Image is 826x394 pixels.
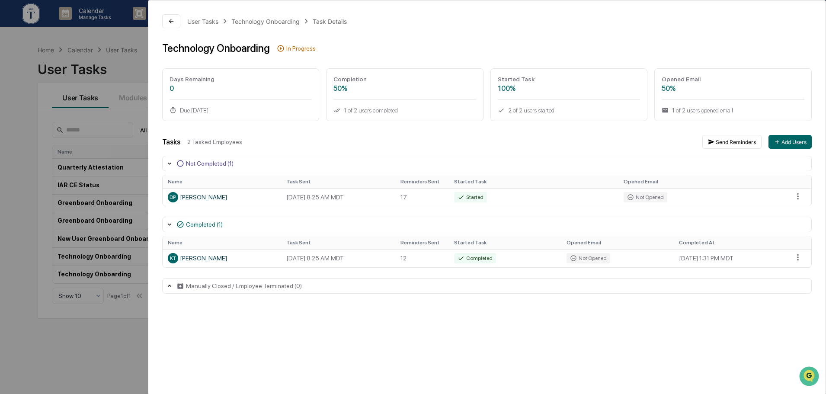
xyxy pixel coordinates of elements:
[187,138,695,145] div: 2 Tasked Employees
[498,107,640,114] div: 2 of 2 users started
[168,253,276,263] div: [PERSON_NAME]
[768,135,812,149] button: Add Users
[5,167,58,182] a: 🔎Data Lookup
[9,171,16,178] div: 🔎
[662,76,804,83] div: Opened Email
[29,66,142,75] div: Start new chat
[231,18,300,25] div: Technology Onboarding
[702,135,762,149] button: Send Reminders
[170,255,176,261] span: KT
[170,76,312,83] div: Days Remaining
[162,138,180,146] div: Tasks
[561,236,674,249] th: Opened Email
[333,76,476,83] div: Completion
[186,221,223,228] div: Completed (1)
[624,192,667,202] div: Not Opened
[86,191,105,198] span: Pylon
[17,118,24,125] img: 1746055101610-c473b297-6a78-478c-a979-82029cc54cd1
[454,192,487,202] div: Started
[186,160,234,167] div: Not Completed (1)
[163,175,281,188] th: Name
[17,170,54,179] span: Data Lookup
[798,365,822,389] iframe: Open customer support
[63,154,70,161] div: 🗄️
[71,154,107,162] span: Attestations
[395,249,449,267] td: 12
[186,282,302,289] div: Manually Closed / Employee Terminated (0)
[168,192,276,202] div: [PERSON_NAME]
[498,76,640,83] div: Started Task
[163,236,281,249] th: Name
[9,109,22,123] img: Cameron Burns
[9,66,24,82] img: 1746055101610-c473b297-6a78-478c-a979-82029cc54cd1
[567,253,610,263] div: Not Opened
[5,150,59,166] a: 🖐️Preclearance
[674,236,788,249] th: Completed At
[333,84,476,93] div: 50%
[498,84,640,93] div: 100%
[281,236,395,249] th: Task Sent
[9,18,157,32] p: How can we help?
[281,175,395,188] th: Task Sent
[17,154,56,162] span: Preclearance
[27,118,70,125] span: [PERSON_NAME]
[29,75,109,82] div: We're available if you need us!
[618,175,788,188] th: Opened Email
[454,253,496,263] div: Completed
[59,150,111,166] a: 🗄️Attestations
[72,118,75,125] span: •
[77,118,94,125] span: [DATE]
[281,249,395,267] td: [DATE] 8:25 AM MDT
[662,107,804,114] div: 1 of 2 users opened email
[449,236,561,249] th: Started Task
[449,175,618,188] th: Started Task
[170,194,176,200] span: DP
[61,191,105,198] a: Powered byPylon
[333,107,476,114] div: 1 of 2 users completed
[147,69,157,79] button: Start new chat
[395,188,449,206] td: 17
[395,175,449,188] th: Reminders Sent
[286,45,316,52] div: In Progress
[170,107,312,114] div: Due [DATE]
[674,249,788,267] td: [DATE] 1:31 PM MDT
[281,188,395,206] td: [DATE] 8:25 AM MDT
[162,42,270,54] div: Technology Onboarding
[313,18,347,25] div: Task Details
[9,96,58,103] div: Past conversations
[9,154,16,161] div: 🖐️
[170,84,312,93] div: 0
[134,94,157,105] button: See all
[662,84,804,93] div: 50%
[187,18,218,25] div: User Tasks
[395,236,449,249] th: Reminders Sent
